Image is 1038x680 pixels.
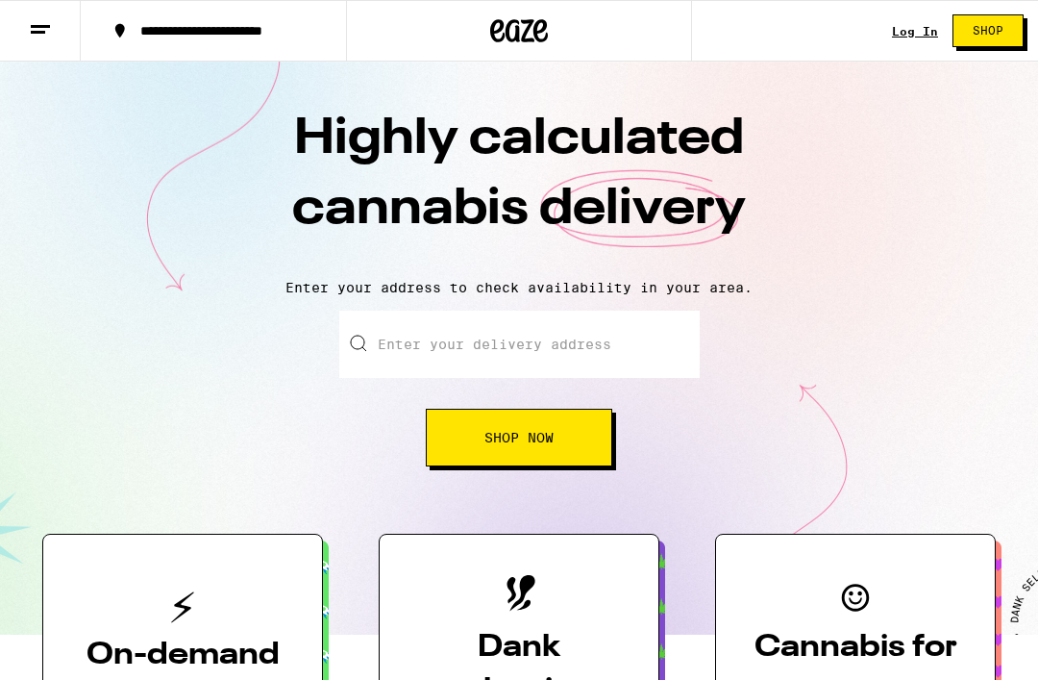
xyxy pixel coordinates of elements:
[19,280,1019,295] p: Enter your address to check availability in your area.
[426,409,612,466] button: Shop Now
[973,25,1003,37] span: Shop
[952,14,1024,47] button: Shop
[339,311,700,378] input: Enter your delivery address
[892,25,938,38] a: Log In
[484,431,554,444] span: Shop Now
[938,14,1038,47] a: Shop
[183,105,855,264] h1: Highly calculated cannabis delivery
